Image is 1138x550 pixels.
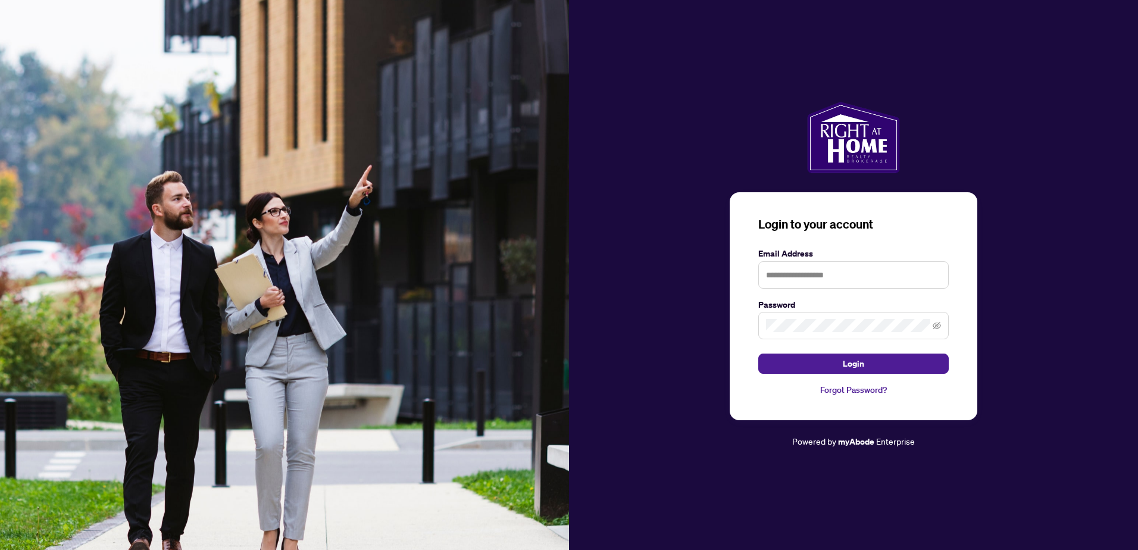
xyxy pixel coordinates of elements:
label: Email Address [758,247,949,260]
span: Login [843,354,864,373]
h3: Login to your account [758,216,949,233]
span: Powered by [792,436,836,446]
img: ma-logo [807,102,899,173]
span: Enterprise [876,436,915,446]
span: eye-invisible [933,321,941,330]
label: Password [758,298,949,311]
a: myAbode [838,435,874,448]
button: Login [758,354,949,374]
a: Forgot Password? [758,383,949,396]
